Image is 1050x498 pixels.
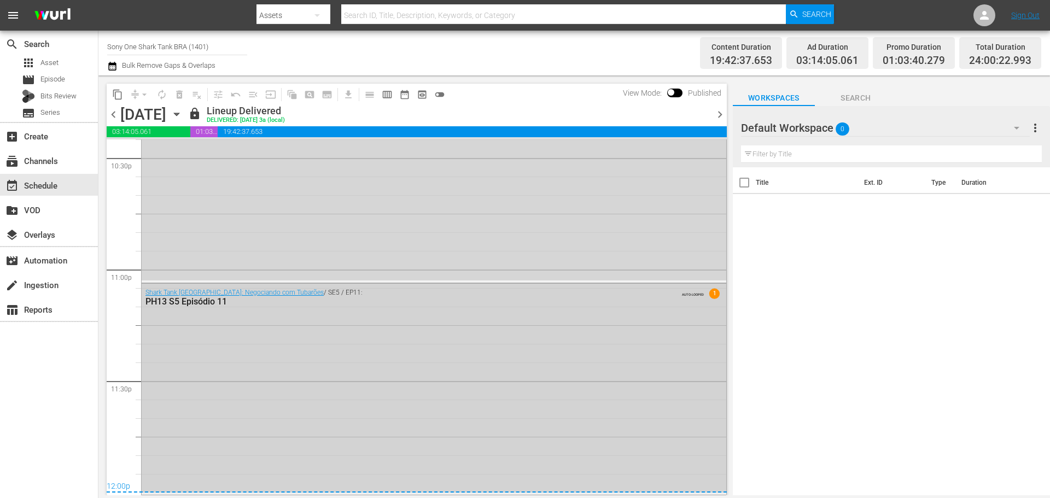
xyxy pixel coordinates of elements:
[709,288,720,298] span: 1
[188,107,201,120] span: lock
[857,167,924,198] th: Ext. ID
[5,254,19,267] span: Automation
[399,89,410,100] span: date_range_outlined
[5,279,19,292] span: Ingestion
[382,89,393,100] span: calendar_view_week_outlined
[955,167,1020,198] th: Duration
[617,89,667,97] span: View Mode:
[5,204,19,217] span: VOD
[710,55,772,67] span: 19:42:37.653
[120,61,215,69] span: Bulk Remove Gaps & Overlaps
[682,89,727,97] span: Published
[836,118,849,140] span: 0
[796,39,859,55] div: Ad Duration
[188,86,206,103] span: Clear Lineup
[207,117,285,124] div: DELIVERED: [DATE] 3a (local)
[7,9,20,22] span: menu
[145,296,663,307] div: PH13 S5 Episódio 11
[145,289,663,307] div: / SE5 / EP11:
[112,89,123,100] span: content_copy
[207,105,285,117] div: Lineup Delivered
[710,39,772,55] div: Content Duration
[883,39,945,55] div: Promo Duration
[171,86,188,103] span: Select an event to delete
[1029,121,1042,134] span: more_vert
[969,55,1031,67] span: 24:00:22.993
[40,91,77,102] span: Bits Review
[741,113,1030,143] div: Default Workspace
[796,55,859,67] span: 03:14:05.061
[357,84,378,105] span: Day Calendar View
[667,89,675,96] span: Toggle to switch from Published to Draft view.
[378,86,396,103] span: Week Calendar View
[40,107,60,118] span: Series
[5,38,19,51] span: search
[417,89,428,100] span: preview_outlined
[5,179,19,192] span: Schedule
[22,56,35,69] span: Asset
[153,86,171,103] span: Loop Content
[107,482,727,493] div: 12:00p
[713,108,727,121] span: chevron_right
[40,74,65,85] span: Episode
[5,130,19,143] span: Create
[5,155,19,168] span: Channels
[756,167,858,198] th: Title
[682,288,704,296] span: AUTO-LOOPED
[5,229,19,242] span: Overlays
[434,89,445,100] span: toggle_off
[431,86,448,103] span: 24 hours Lineup View is OFF
[815,91,897,105] span: Search
[218,126,727,137] span: 19:42:37.653
[1029,115,1042,141] button: more_vert
[969,39,1031,55] div: Total Duration
[786,4,834,24] button: Search
[22,73,35,86] span: Episode
[107,108,120,121] span: chevron_left
[126,86,153,103] span: Remove Gaps & Overlaps
[802,4,831,24] span: Search
[120,106,166,124] div: [DATE]
[1011,11,1040,20] a: Sign Out
[22,107,35,120] span: subtitles
[396,86,413,103] span: Month Calendar View
[733,91,815,105] span: Workspaces
[883,55,945,67] span: 01:03:40.279
[190,126,218,137] span: 01:03:40.279
[107,126,190,137] span: 03:14:05.061
[5,303,19,317] span: Reports
[145,289,324,296] a: Shark Tank [GEOGRAPHIC_DATA]: Negociando com Tubarões
[925,167,955,198] th: Type
[40,57,59,68] span: Asset
[336,84,357,105] span: Download as CSV
[26,3,79,28] img: ans4CAIJ8jUAAAAAAAAAAAAAAAAAAAAAAAAgQb4GAAAAAAAAAAAAAAAAAAAAAAAAJMjXAAAAAAAAAAAAAAAAAAAAAAAAgAT5G...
